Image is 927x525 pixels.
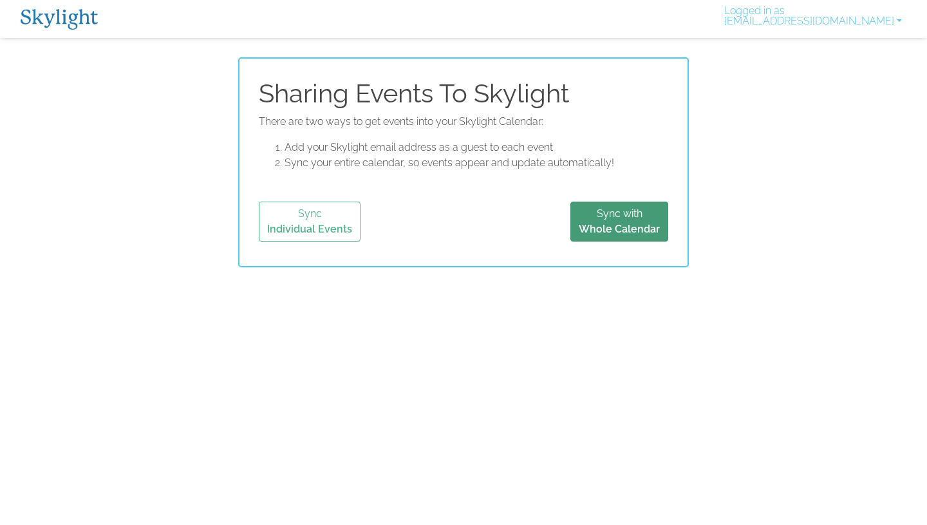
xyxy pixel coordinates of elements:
[259,114,668,129] p: There are two ways to get events into your Skylight Calendar:
[259,78,668,109] h1: Sharing Events To Skylight
[719,6,907,32] a: Logged in as[EMAIL_ADDRESS][DOMAIN_NAME]
[285,140,668,155] li: Add your Skylight email address as a guest to each event
[259,202,360,242] a: SyncIndividual Events
[267,223,352,235] b: Individual Events
[21,9,98,30] img: Skylight
[579,223,660,235] b: Whole Calendar
[570,202,668,242] button: Sync withWhole Calendar
[285,155,668,171] li: Sync your entire calendar, so events appear and update automatically!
